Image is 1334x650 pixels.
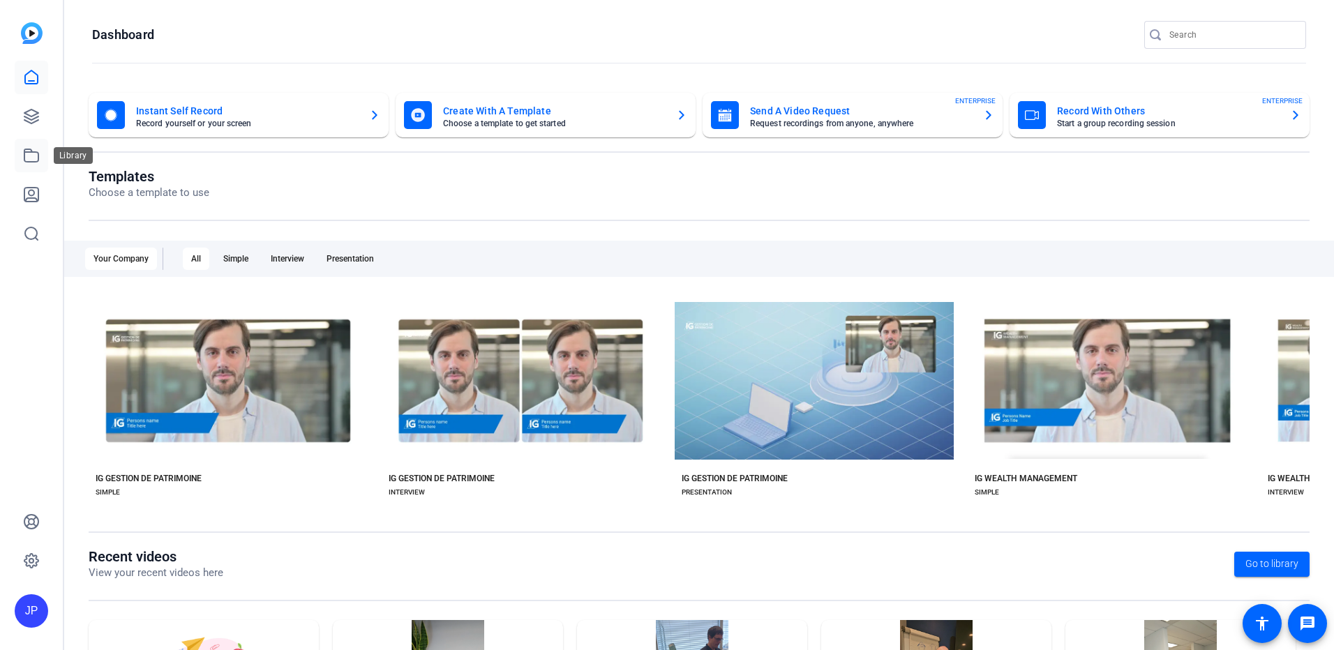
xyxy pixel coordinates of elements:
div: IG WEALTH MANAGEMENT [975,473,1077,484]
button: Instant Self RecordRecord yourself or your screen [89,93,389,137]
button: Send A Video RequestRequest recordings from anyone, anywhereENTERPRISE [703,93,1003,137]
button: Create With A TemplateChoose a template to get started [396,93,696,137]
div: PRESENTATION [682,487,732,498]
h1: Recent videos [89,548,223,565]
img: blue-gradient.svg [21,22,43,44]
mat-card-subtitle: Request recordings from anyone, anywhere [750,119,972,128]
span: ENTERPRISE [1262,96,1303,106]
mat-card-subtitle: Start a group recording session [1057,119,1279,128]
div: All [183,248,209,270]
div: IG GESTION DE PATRIMOINE [389,473,495,484]
div: Your Company [85,248,157,270]
button: Record With OthersStart a group recording sessionENTERPRISE [1010,93,1310,137]
div: INTERVIEW [389,487,425,498]
div: IG GESTION DE PATRIMOINE [96,473,202,484]
span: ENTERPRISE [955,96,996,106]
mat-icon: message [1299,615,1316,632]
mat-card-title: Send A Video Request [750,103,972,119]
div: Interview [262,248,313,270]
div: Simple [215,248,257,270]
p: Choose a template to use [89,185,209,201]
span: Go to library [1245,557,1298,571]
div: INTERVIEW [1268,487,1304,498]
mat-card-subtitle: Record yourself or your screen [136,119,358,128]
a: Go to library [1234,552,1310,577]
div: Library [54,147,93,164]
mat-card-subtitle: Choose a template to get started [443,119,665,128]
input: Search [1169,27,1295,43]
div: IG GESTION DE PATRIMOINE [682,473,788,484]
mat-icon: accessibility [1254,615,1271,632]
mat-card-title: Record With Others [1057,103,1279,119]
div: JP [15,594,48,628]
mat-card-title: Create With A Template [443,103,665,119]
div: SIMPLE [96,487,120,498]
mat-card-title: Instant Self Record [136,103,358,119]
div: SIMPLE [975,487,999,498]
p: View your recent videos here [89,565,223,581]
div: Presentation [318,248,382,270]
h1: Templates [89,168,209,185]
h1: Dashboard [92,27,154,43]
